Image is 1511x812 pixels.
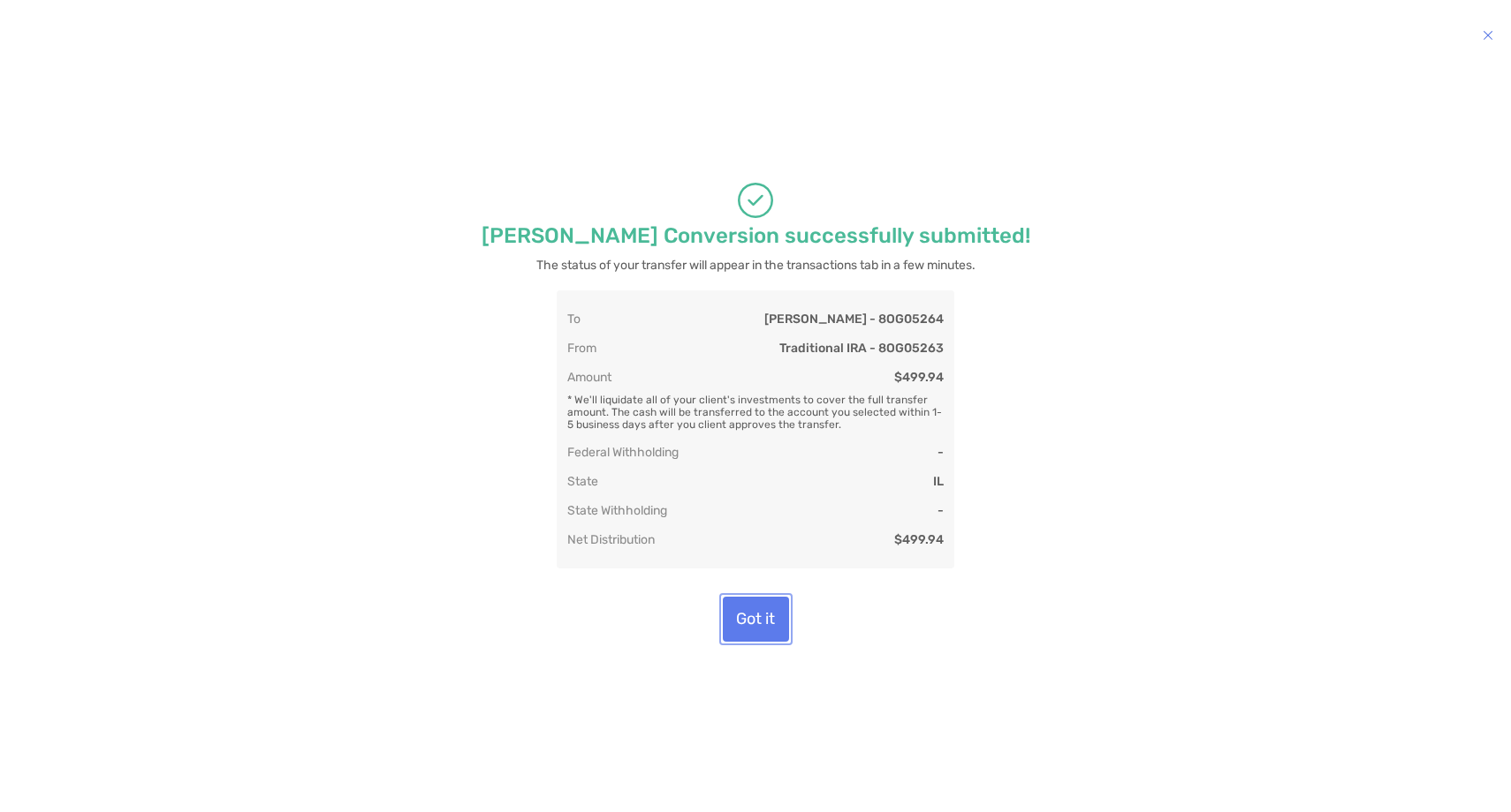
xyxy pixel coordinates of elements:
[567,474,598,489] div: State
[567,312,581,327] div: To
[764,312,944,327] div: [PERSON_NAME] - 8OG05264
[938,503,944,518] div: -
[567,532,655,547] div: Net Distribution
[723,597,789,642] button: Got it
[567,445,679,460] div: Federal Withholding
[567,385,944,431] div: * We'll liquidate all of your client's investments to cover the full transfer amount. The cash wi...
[933,474,944,489] div: IL
[482,225,1030,247] p: [PERSON_NAME] Conversion successfully submitted!
[894,370,944,385] div: $499.94
[567,370,611,385] div: Amount
[567,341,596,356] div: From
[894,532,944,547] div: $499.94
[567,503,667,518] div: State Withholding
[779,341,944,356] div: Traditional IRA - 8OG05263
[938,445,944,460] div: -
[536,254,976,276] p: The status of your transfer will appear in the transactions tab in a few minutes.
